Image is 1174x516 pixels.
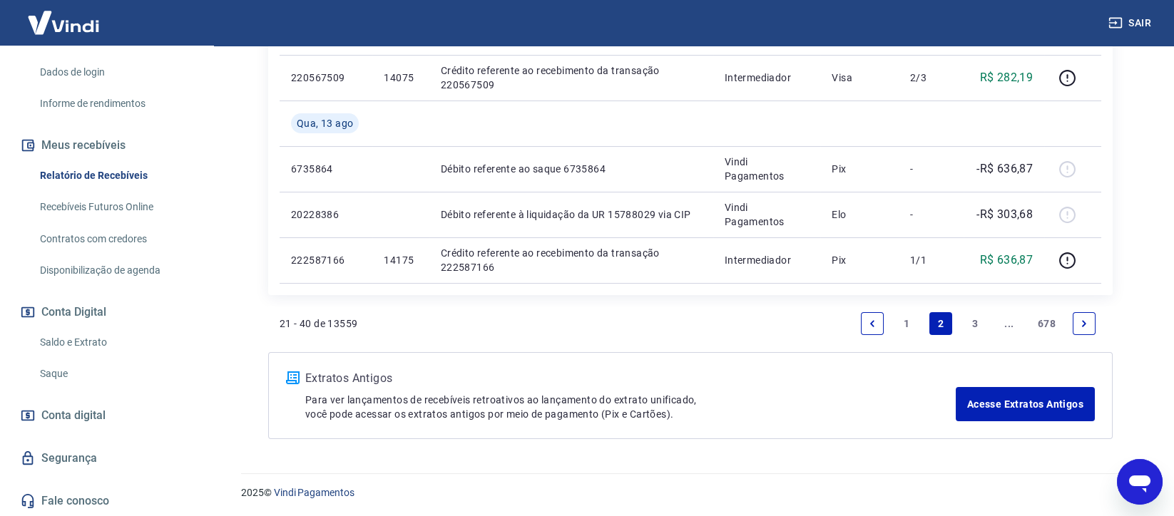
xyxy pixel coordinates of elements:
p: Elo [832,207,887,222]
p: Crédito referente ao recebimento da transação 222587166 [441,246,702,274]
ul: Pagination [855,306,1101,341]
p: Visa [832,71,887,85]
p: Pix [832,253,887,267]
p: 2/3 [910,71,952,85]
p: 2025 © [241,485,1140,500]
iframe: Button to launch messaging window [1117,459,1163,505]
p: - [910,162,952,176]
img: ícone [286,371,300,384]
p: 220567509 [291,71,361,85]
button: Conta Digital [17,296,196,328]
p: 21 - 40 de 13559 [280,316,357,331]
p: Intermediador [725,253,810,267]
p: R$ 282,19 [980,69,1033,86]
p: Débito referente à liquidação da UR 15788029 via CIP [441,207,702,222]
a: Recebíveis Futuros Online [34,192,196,222]
a: Conta digital [17,400,196,431]
p: 14175 [384,253,417,267]
a: Disponibilização de agenda [34,256,196,285]
p: Intermediador [725,71,810,85]
span: Conta digital [41,406,106,425]
a: Vindi Pagamentos [274,487,354,498]
p: 1/1 [910,253,952,267]
p: 20228386 [291,207,361,222]
a: Page 1 [895,312,918,335]
a: Relatório de Recebíveis [34,161,196,190]
p: - [910,207,952,222]
a: Informe de rendimentos [34,89,196,118]
a: Next page [1073,312,1096,335]
button: Sair [1106,10,1157,36]
p: -R$ 636,87 [976,160,1033,177]
img: Vindi [17,1,110,44]
p: Débito referente ao saque 6735864 [441,162,702,176]
a: Previous page [861,312,884,335]
p: R$ 636,87 [980,252,1033,269]
span: Qua, 13 ago [297,116,353,130]
p: Vindi Pagamentos [725,200,810,229]
p: Crédito referente ao recebimento da transação 220567509 [441,63,702,92]
a: Segurança [17,443,196,474]
a: Page 678 [1032,312,1061,335]
button: Meus recebíveis [17,130,196,161]
a: Saque [34,359,196,388]
p: Pix [832,162,887,176]
a: Acesse Extratos Antigos [956,387,1095,421]
p: Extratos Antigos [305,370,956,387]
a: Page 2 is your current page [929,312,952,335]
a: Page 3 [964,312,986,335]
p: 6735864 [291,162,361,176]
a: Contratos com credores [34,225,196,254]
a: Jump forward [998,312,1021,335]
p: 222587166 [291,253,361,267]
p: Vindi Pagamentos [725,155,810,183]
p: -R$ 303,68 [976,206,1033,223]
p: Para ver lançamentos de recebíveis retroativos ao lançamento do extrato unificado, você pode aces... [305,393,956,421]
a: Saldo e Extrato [34,328,196,357]
p: 14075 [384,71,417,85]
a: Dados de login [34,58,196,87]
